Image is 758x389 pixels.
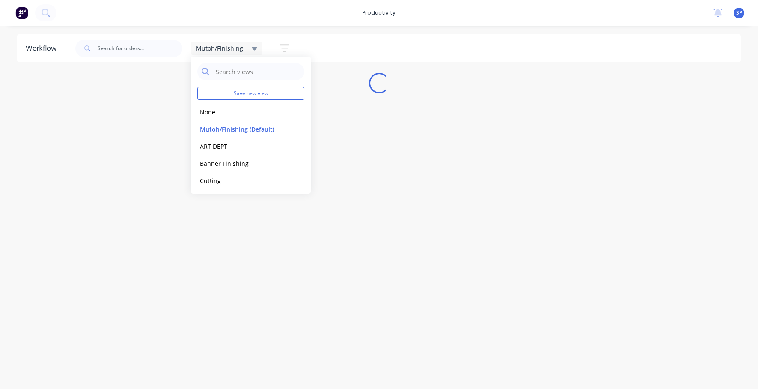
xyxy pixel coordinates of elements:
[197,141,288,151] button: ART DEPT
[197,87,304,100] button: Save new view
[15,6,28,19] img: Factory
[358,6,400,19] div: productivity
[215,63,300,80] input: Search views
[196,44,243,53] span: Mutoh/Finishing
[736,9,742,17] span: SP
[197,159,288,168] button: Banner Finishing
[26,43,61,54] div: Workflow
[197,176,288,186] button: Cutting
[98,40,182,57] input: Search for orders...
[197,124,288,134] button: Mutoh/Finishing (Default)
[197,193,288,203] button: Dispatch
[197,107,288,117] button: None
